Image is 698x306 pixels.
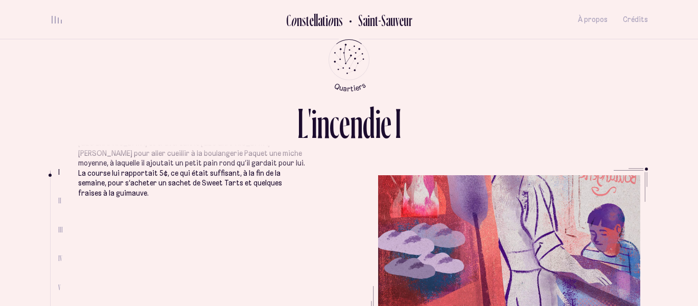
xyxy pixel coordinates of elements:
div: ' [308,102,311,145]
div: L [297,102,308,145]
button: À propos [578,8,608,32]
div: n [317,102,330,145]
button: Retour au Quartier [343,11,412,28]
div: a [318,12,322,29]
div: s [339,12,343,29]
span: I [58,168,60,176]
div: l [314,12,316,29]
span: V [58,283,61,292]
div: n [334,12,339,29]
h2: Saint-Sauveur [351,12,412,29]
span: III [58,225,63,234]
div: t [322,12,325,29]
div: C [286,12,291,29]
button: volume audio [50,14,63,25]
div: c [330,102,339,145]
span: IV [58,254,62,263]
button: Crédits [623,8,648,32]
div: i [325,12,328,29]
div: l [316,12,318,29]
div: t [306,12,309,29]
button: Retour au menu principal [319,39,379,92]
span: À propos [578,15,608,24]
div: e [339,102,350,145]
div: i [311,102,317,145]
tspan: Quartiers [333,80,367,93]
div: s [302,12,306,29]
div: o [328,12,334,29]
div: n [297,12,302,29]
div: n [350,102,363,145]
div: d [363,102,375,145]
div: i [375,102,381,145]
div: e [309,12,314,29]
div: I [395,102,401,145]
span: Crédits [623,15,648,24]
span: II [58,196,61,205]
div: e [381,102,391,145]
div: o [291,12,297,29]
